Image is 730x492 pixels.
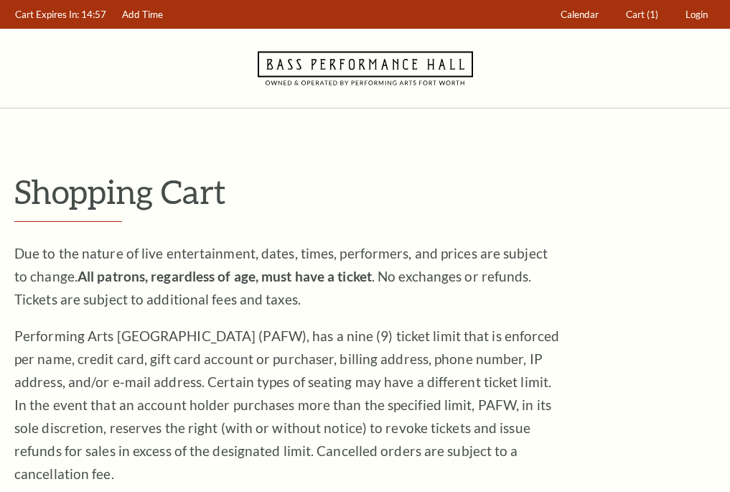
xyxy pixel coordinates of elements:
[78,268,372,284] strong: All patrons, regardless of age, must have a ticket
[116,1,170,29] a: Add Time
[554,1,606,29] a: Calendar
[14,173,716,210] p: Shopping Cart
[685,9,708,20] span: Login
[619,1,665,29] a: Cart (1)
[647,9,658,20] span: (1)
[15,9,79,20] span: Cart Expires In:
[14,325,560,486] p: Performing Arts [GEOGRAPHIC_DATA] (PAFW), has a nine (9) ticket limit that is enforced per name, ...
[14,245,548,307] span: Due to the nature of live entertainment, dates, times, performers, and prices are subject to chan...
[626,9,645,20] span: Cart
[679,1,715,29] a: Login
[561,9,599,20] span: Calendar
[81,9,106,20] span: 14:57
